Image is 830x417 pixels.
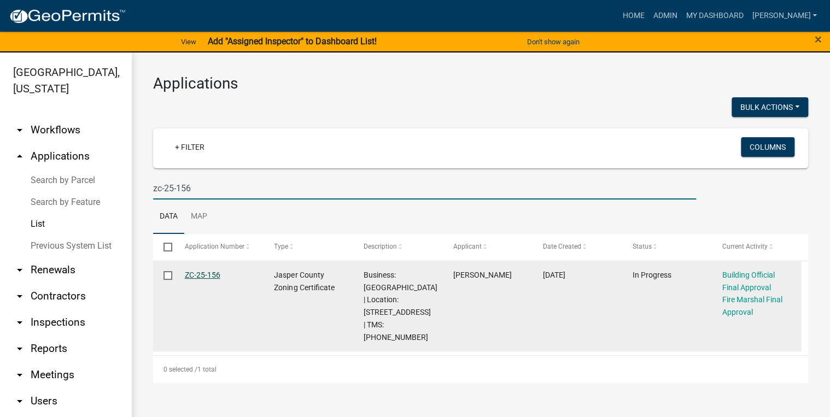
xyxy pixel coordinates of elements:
[153,177,696,199] input: Search for applications
[633,243,652,250] span: Status
[264,234,353,260] datatable-header-cell: Type
[722,271,774,292] a: Building Official Final Approval
[153,234,174,260] datatable-header-cell: Select
[274,271,334,292] span: Jasper County Zoning Certificate
[163,366,197,373] span: 0 selected /
[13,395,26,408] i: arrow_drop_down
[681,5,747,26] a: My Dashboard
[207,36,376,46] strong: Add "Assigned Inspector" to Dashboard List!
[364,243,397,250] span: Description
[618,5,648,26] a: Home
[13,342,26,355] i: arrow_drop_down
[364,271,437,342] span: Business: El Palmito | Location: 12336 SPEEDWAY BLVD | TMS: 040-00-02-094
[815,33,822,46] button: Close
[153,199,184,234] a: Data
[453,243,482,250] span: Applicant
[648,5,681,26] a: Admin
[815,32,822,47] span: ×
[13,290,26,303] i: arrow_drop_down
[722,295,782,316] a: Fire Marshal Final Approval
[533,234,622,260] datatable-header-cell: Date Created
[722,243,767,250] span: Current Activity
[13,124,26,137] i: arrow_drop_down
[185,271,220,279] a: ZC-25-156
[274,243,288,250] span: Type
[711,234,801,260] datatable-header-cell: Current Activity
[13,150,26,163] i: arrow_drop_up
[13,316,26,329] i: arrow_drop_down
[185,243,244,250] span: Application Number
[732,97,808,117] button: Bulk Actions
[741,137,794,157] button: Columns
[453,271,512,279] span: Megan Doggart
[543,243,581,250] span: Date Created
[153,356,808,383] div: 1 total
[13,368,26,381] i: arrow_drop_down
[622,234,711,260] datatable-header-cell: Status
[633,271,671,279] span: In Progress
[543,271,565,279] span: 08/01/2025
[166,137,213,157] a: + Filter
[177,33,201,51] a: View
[523,33,584,51] button: Don't show again
[153,74,808,93] h3: Applications
[353,234,443,260] datatable-header-cell: Description
[13,263,26,277] i: arrow_drop_down
[184,199,214,234] a: Map
[747,5,821,26] a: [PERSON_NAME]
[443,234,533,260] datatable-header-cell: Applicant
[174,234,264,260] datatable-header-cell: Application Number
